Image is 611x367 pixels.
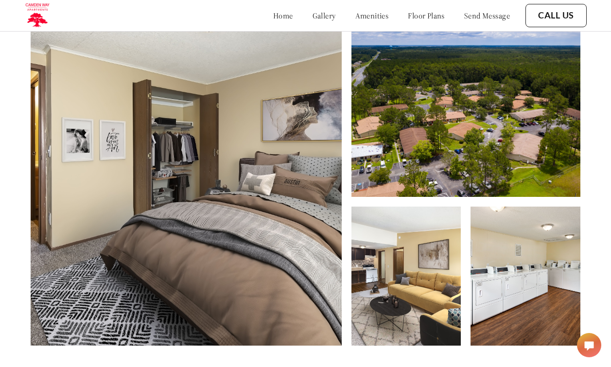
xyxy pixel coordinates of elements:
[538,10,574,21] a: Call Us
[351,207,461,346] img: Alt text
[408,11,445,20] a: floor plans
[273,11,293,20] a: home
[24,2,50,29] img: camden_logo.png
[313,11,336,20] a: gallery
[471,207,580,346] img: Alt text
[31,13,342,346] img: Alt text
[525,4,587,27] button: Call Us
[355,11,389,20] a: amenities
[464,11,510,20] a: send message
[351,13,580,197] img: Alt text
